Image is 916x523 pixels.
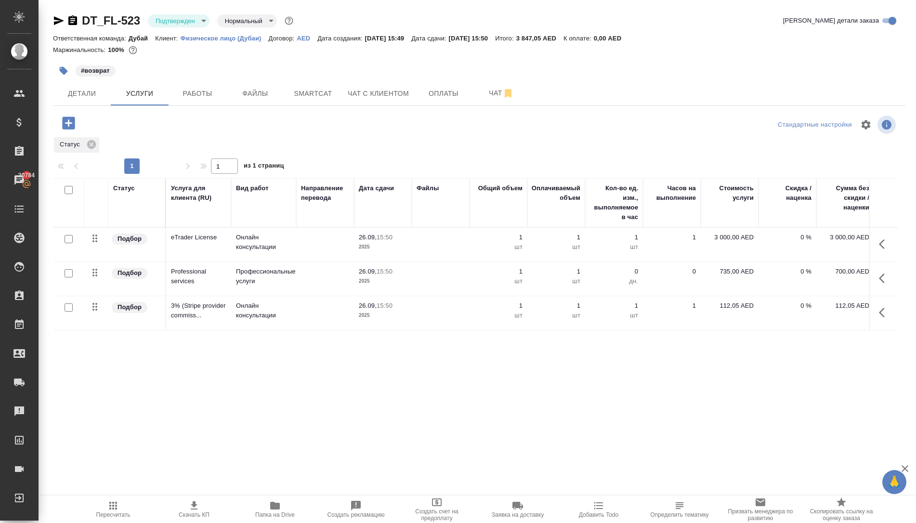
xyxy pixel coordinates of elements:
[359,302,377,309] p: 26.09,
[643,262,701,296] td: 0
[174,88,221,100] span: Работы
[118,234,142,244] p: Подбор
[532,233,580,242] p: 1
[127,44,139,56] button: 0.00 AED;
[643,296,701,330] td: 1
[171,183,226,203] div: Услуга для клиента (RU)
[643,228,701,261] td: 1
[639,496,720,523] button: Определить тематику
[148,14,209,27] div: Подтвержден
[153,17,198,25] button: Подтвержден
[763,233,811,242] p: 0 %
[650,511,708,518] span: Определить тематику
[420,88,467,100] span: Оплаты
[297,34,317,42] a: AED
[13,170,40,180] span: 20784
[877,116,898,134] span: Посмотреть информацию
[563,35,594,42] p: К оплате:
[2,168,36,192] a: 20784
[706,301,754,311] p: 112,05 AED
[74,66,117,74] span: возврат
[55,113,82,133] button: Добавить услугу
[402,508,471,522] span: Создать счет на предоплату
[235,496,315,523] button: Папка на Drive
[807,508,876,522] span: Скопировать ссылку на оценку заказа
[359,183,394,193] div: Дата сдачи
[236,267,291,286] p: Профессиональные услуги
[783,16,879,26] span: [PERSON_NAME] детали заказа
[60,140,83,149] p: Статус
[449,35,496,42] p: [DATE] 15:50
[821,233,869,242] p: 3 000,00 AED
[763,301,811,311] p: 0 %
[171,301,226,320] p: 3% (Stripe provider commiss...
[118,302,142,312] p: Подбор
[113,183,135,193] div: Статус
[882,470,906,494] button: 🙏
[558,496,639,523] button: Добавить Todo
[532,301,580,311] p: 1
[73,496,154,523] button: Пересчитать
[53,60,74,81] button: Добавить тэг
[236,301,291,320] p: Онлайн консультации
[290,88,336,100] span: Smartcat
[327,511,385,518] span: Создать рекламацию
[590,242,638,252] p: шт
[590,183,638,222] div: Кол-во ед. изм., выполняемое в час
[244,160,284,174] span: из 1 страниц
[96,511,131,518] span: Пересчитать
[532,242,580,252] p: шт
[54,137,99,153] div: Статус
[53,46,108,53] p: Маржинальность:
[532,276,580,286] p: шт
[359,242,407,252] p: 2025
[59,88,105,100] span: Детали
[255,511,295,518] span: Папка на Drive
[53,15,65,26] button: Скопировать ссылку для ЯМессенджера
[359,311,407,320] p: 2025
[232,88,278,100] span: Файлы
[474,276,523,286] p: шт
[82,14,140,27] a: DT_FL-523
[706,267,754,276] p: 735,00 AED
[181,34,269,42] a: Физическое лицо (Дубаи)
[348,88,409,100] span: Чат с клиентом
[297,35,317,42] p: AED
[269,35,297,42] p: Договор:
[720,496,801,523] button: Призвать менеджера по развитию
[579,511,618,518] span: Добавить Todo
[359,268,377,275] p: 26.09,
[396,496,477,523] button: Создать счет на предоплату
[763,267,811,276] p: 0 %
[532,311,580,320] p: шт
[590,276,638,286] p: дн.
[417,183,439,193] div: Файлы
[181,35,269,42] p: Физическое лицо (Дубаи)
[171,233,226,242] p: eTrader License
[775,118,854,132] div: split button
[726,508,795,522] span: Призвать менеджера по развитию
[359,234,377,241] p: 26.09,
[478,183,523,193] div: Общий объем
[365,35,412,42] p: [DATE] 15:49
[648,183,696,203] div: Часов на выполнение
[474,301,523,311] p: 1
[495,35,516,42] p: Итого:
[317,35,365,42] p: Дата создания:
[474,311,523,320] p: шт
[53,35,129,42] p: Ответственная команда:
[81,66,110,76] p: #возврат
[502,88,514,99] svg: Отписаться
[532,267,580,276] p: 1
[854,113,877,136] span: Настроить таблицу
[474,242,523,252] p: шт
[129,35,156,42] p: Дубай
[217,14,277,27] div: Подтвержден
[821,267,869,276] p: 700,00 AED
[108,46,127,53] p: 100%
[474,233,523,242] p: 1
[283,14,295,27] button: Доп статусы указывают на важность/срочность заказа
[706,183,754,203] div: Стоимость услуги
[821,183,869,212] div: Сумма без скидки / наценки
[590,301,638,311] p: 1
